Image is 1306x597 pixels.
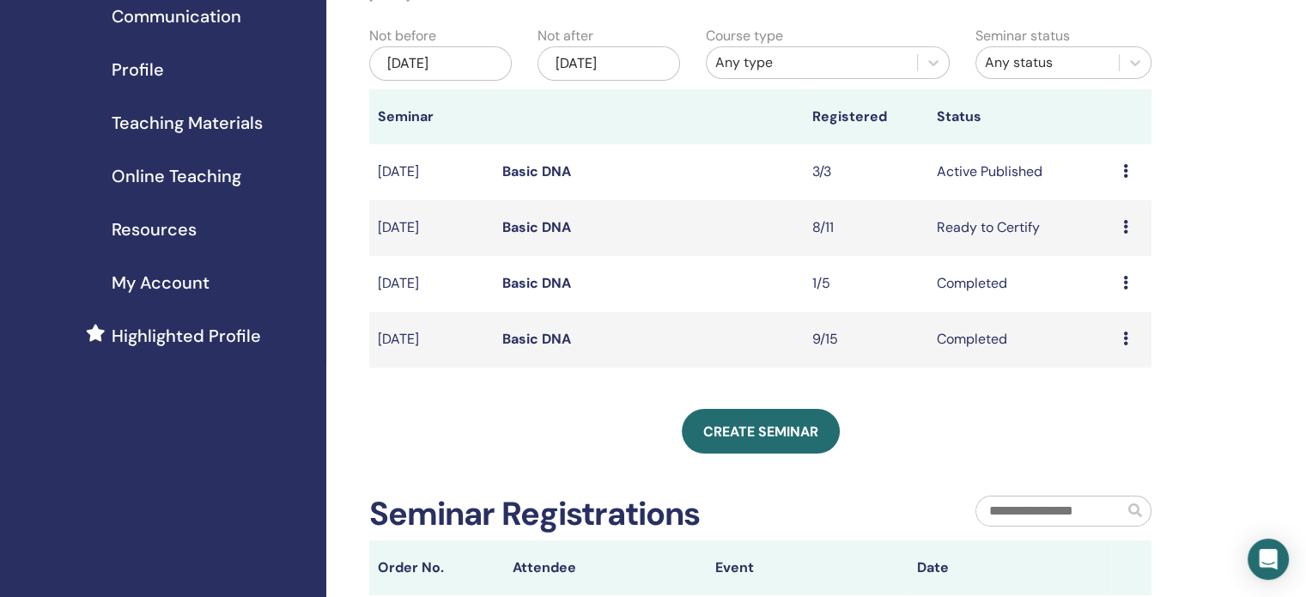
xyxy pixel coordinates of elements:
[112,163,241,189] span: Online Teaching
[985,52,1110,73] div: Any status
[112,3,241,29] span: Communication
[804,200,928,256] td: 8/11
[369,200,494,256] td: [DATE]
[928,200,1115,256] td: Ready to Certify
[112,216,197,242] span: Resources
[703,423,818,441] span: Create seminar
[369,256,494,312] td: [DATE]
[369,495,700,534] h2: Seminar Registrations
[502,274,571,292] a: Basic DNA
[715,52,908,73] div: Any type
[975,26,1070,46] label: Seminar status
[908,540,1111,595] th: Date
[502,330,571,348] a: Basic DNA
[928,256,1115,312] td: Completed
[538,46,680,81] div: [DATE]
[928,312,1115,368] td: Completed
[112,110,263,136] span: Teaching Materials
[112,323,261,349] span: Highlighted Profile
[369,540,504,595] th: Order No.
[369,46,512,81] div: [DATE]
[928,89,1115,144] th: Status
[1248,539,1289,580] div: Open Intercom Messenger
[707,540,909,595] th: Event
[538,26,593,46] label: Not after
[804,144,928,200] td: 3/3
[706,26,783,46] label: Course type
[112,57,164,82] span: Profile
[369,89,494,144] th: Seminar
[369,144,494,200] td: [DATE]
[682,409,840,454] a: Create seminar
[502,218,571,236] a: Basic DNA
[369,26,436,46] label: Not before
[804,312,928,368] td: 9/15
[928,144,1115,200] td: Active Published
[369,312,494,368] td: [DATE]
[502,162,571,180] a: Basic DNA
[112,270,210,295] span: My Account
[804,89,928,144] th: Registered
[804,256,928,312] td: 1/5
[504,540,707,595] th: Attendee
